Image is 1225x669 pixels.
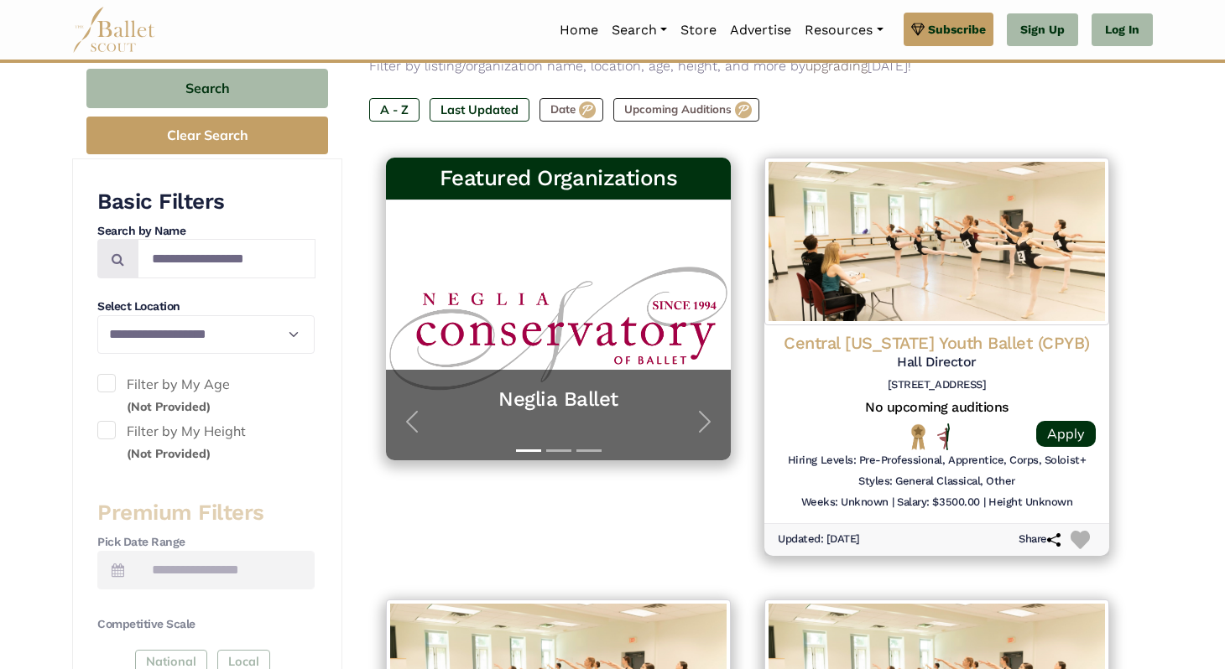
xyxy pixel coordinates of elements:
button: Slide 3 [576,441,602,460]
a: Resources [798,13,889,48]
img: Logo [764,158,1109,325]
h6: Salary: $3500.00 [897,495,979,510]
label: Filter by My Age [97,374,315,417]
h5: No upcoming auditions [778,399,1096,417]
img: gem.svg [911,20,925,39]
button: Search [86,69,328,108]
h3: Featured Organizations [399,164,717,193]
small: (Not Provided) [127,399,211,414]
img: All [937,423,950,450]
h4: Select Location [97,298,315,315]
h6: Styles: General Classical, Other [858,475,1015,489]
h4: Search by Name [97,223,315,240]
label: Last Updated [430,98,529,122]
input: Search by names... [138,239,315,278]
p: Filter by listing/organization name, location, age, height, and more by [DATE]! [369,55,1126,77]
h6: Share [1019,532,1061,547]
span: Subscribe [928,20,986,39]
label: Date [540,98,603,122]
h4: Competitive Scale [97,616,315,633]
button: Slide 1 [516,441,541,460]
a: Neglia Ballet [403,386,714,412]
button: Slide 2 [546,441,571,460]
a: Log In [1092,13,1153,47]
h4: Pick Date Range [97,534,315,551]
h6: Height Unknown [988,495,1072,510]
a: Advertise [723,13,798,48]
a: Sign Up [1007,13,1078,47]
a: Search [605,13,674,48]
a: upgrading [805,58,868,74]
h6: | [983,495,986,510]
h6: Updated: [DATE] [778,532,860,547]
small: (Not Provided) [127,446,211,461]
a: Home [553,13,605,48]
img: National [908,423,929,449]
label: Upcoming Auditions [613,98,759,122]
a: Subscribe [904,13,993,46]
label: Filter by My Height [97,421,315,464]
a: Store [674,13,723,48]
a: Apply [1036,421,1096,447]
h3: Basic Filters [97,188,315,216]
h6: Weeks: Unknown [801,495,889,510]
label: A - Z [369,98,420,122]
button: Clear Search [86,117,328,154]
h3: Premium Filters [97,499,315,527]
h4: Central [US_STATE] Youth Ballet (CPYB) [778,332,1096,354]
h6: Hiring Levels: Pre-Professional, Apprentice, Corps, Soloist+ [788,454,1086,468]
h5: Hall Director [778,354,1096,371]
img: Heart [1071,531,1090,550]
h6: | [892,495,894,510]
h6: [STREET_ADDRESS] [778,378,1096,392]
